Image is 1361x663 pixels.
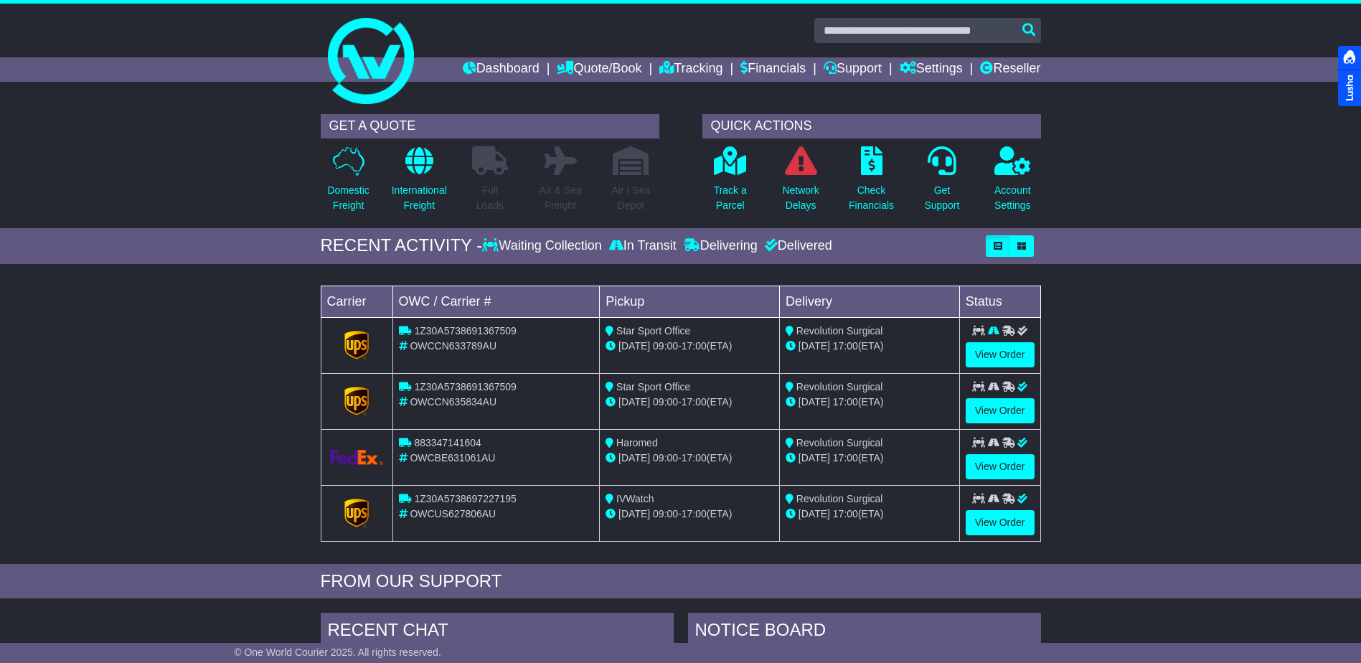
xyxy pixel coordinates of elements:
[653,340,678,352] span: 09:00
[330,450,384,465] img: GetCarrierServiceLogo
[391,146,448,221] a: InternationalFreight
[796,437,883,448] span: Revolution Surgical
[321,571,1041,592] div: FROM OUR SUPPORT
[392,183,447,213] p: International Freight
[414,437,481,448] span: 883347141604
[653,396,678,408] span: 09:00
[824,57,882,82] a: Support
[482,238,605,254] div: Waiting Collection
[616,381,690,392] span: Star Sport Office
[540,183,582,213] p: Air & Sea Freight
[786,339,953,354] div: (ETA)
[924,183,959,213] p: Get Support
[923,146,960,221] a: GetSupport
[606,339,773,354] div: - (ETA)
[833,452,858,464] span: 17:00
[392,286,600,317] td: OWC / Carrier #
[799,452,830,464] span: [DATE]
[321,613,674,652] div: RECENT CHAT
[799,508,830,519] span: [DATE]
[680,238,761,254] div: Delivering
[714,183,747,213] p: Track a Parcel
[327,183,369,213] p: Domestic Freight
[326,146,369,221] a: DomesticFreight
[782,183,819,213] p: Network Delays
[618,508,650,519] span: [DATE]
[616,325,690,337] span: Star Sport Office
[618,340,650,352] span: [DATE]
[321,235,483,256] div: RECENT ACTIVITY -
[682,396,707,408] span: 17:00
[606,451,773,466] div: - (ETA)
[557,57,641,82] a: Quote/Book
[833,508,858,519] span: 17:00
[606,395,773,410] div: - (ETA)
[616,437,658,448] span: Haromed
[321,114,659,138] div: GET A QUOTE
[786,507,953,522] div: (ETA)
[796,493,883,504] span: Revolution Surgical
[600,286,780,317] td: Pickup
[414,325,516,337] span: 1Z30A5738691367509
[959,286,1040,317] td: Status
[781,146,819,221] a: NetworkDelays
[344,387,369,415] img: GetCarrierServiceLogo
[966,342,1035,367] a: View Order
[849,183,894,213] p: Check Financials
[618,452,650,464] span: [DATE]
[740,57,806,82] a: Financials
[410,396,496,408] span: OWCCN635834AU
[618,396,650,408] span: [DATE]
[994,183,1031,213] p: Account Settings
[606,507,773,522] div: - (ETA)
[980,57,1040,82] a: Reseller
[414,493,516,504] span: 1Z30A5738697227195
[321,286,392,317] td: Carrier
[833,396,858,408] span: 17:00
[900,57,963,82] a: Settings
[653,508,678,519] span: 09:00
[799,340,830,352] span: [DATE]
[414,381,516,392] span: 1Z30A5738691367509
[966,398,1035,423] a: View Order
[410,340,496,352] span: OWCCN633789AU
[653,452,678,464] span: 09:00
[779,286,959,317] td: Delivery
[682,340,707,352] span: 17:00
[833,340,858,352] span: 17:00
[612,183,651,213] p: Air / Sea Depot
[796,325,883,337] span: Revolution Surgical
[994,146,1032,221] a: AccountSettings
[786,451,953,466] div: (ETA)
[472,183,508,213] p: Full Loads
[796,381,883,392] span: Revolution Surgical
[966,510,1035,535] a: View Order
[688,613,1041,652] div: NOTICE BOARD
[410,452,495,464] span: OWCBE631061AU
[463,57,540,82] a: Dashboard
[702,114,1041,138] div: QUICK ACTIONS
[713,146,748,221] a: Track aParcel
[848,146,895,221] a: CheckFinancials
[606,238,680,254] div: In Transit
[410,508,496,519] span: OWCUS627806AU
[799,396,830,408] span: [DATE]
[761,238,832,254] div: Delivered
[616,493,654,504] span: IVWatch
[659,57,722,82] a: Tracking
[344,331,369,359] img: GetCarrierServiceLogo
[682,508,707,519] span: 17:00
[966,454,1035,479] a: View Order
[344,499,369,527] img: GetCarrierServiceLogo
[682,452,707,464] span: 17:00
[234,646,441,658] span: © One World Courier 2025. All rights reserved.
[786,395,953,410] div: (ETA)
